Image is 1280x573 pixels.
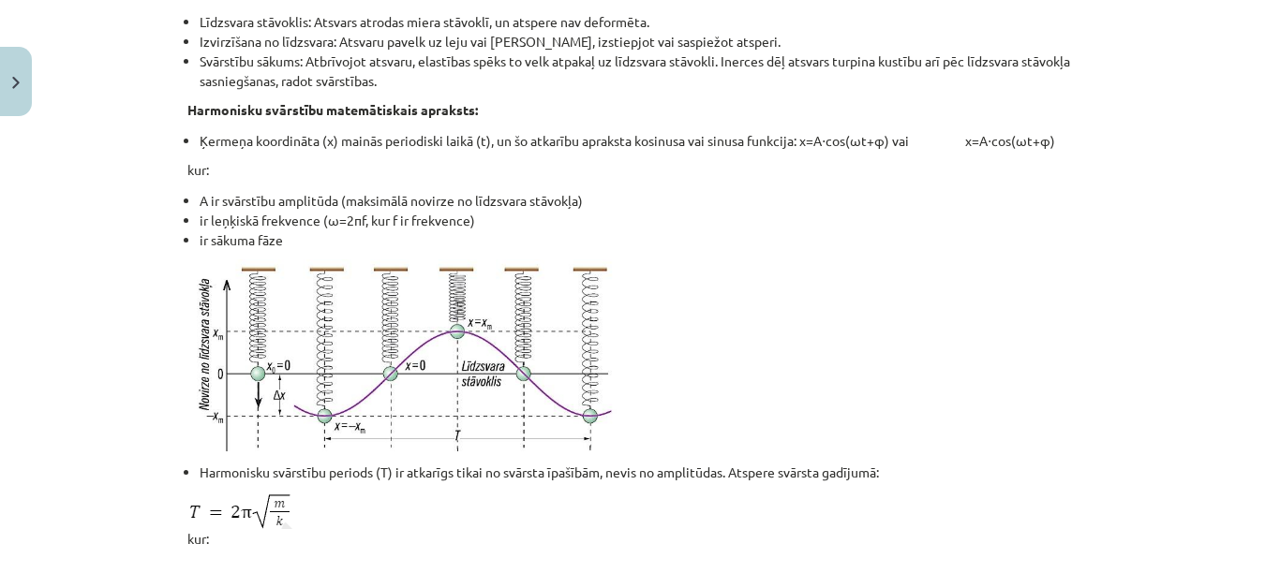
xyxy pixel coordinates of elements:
[200,211,1093,230] li: ir leņķiskā frekvence (ω=2πf, kur f ir frekvence)
[200,12,1093,32] li: Līdzsvara stāvoklis: Atsvars atrodas miera stāvoklī, un atspere nav deformēta.
[187,160,1093,180] p: kur:
[200,131,1093,151] li: Ķermeņa koordināta (x) mainās periodiski laikā (t), un šo atkarību apraksta kosinusa vai sinusa f...
[187,101,478,118] strong: Harmonisku svārstību matemātiskais apraksts:
[187,259,620,451] img: A diagram of a graph Description automatically generated
[200,191,1093,211] li: A ir svārstību amplitūda (maksimālā novirze no līdzsvara stāvokļa)
[12,77,20,89] img: icon-close-lesson-0947bae3869378f0d4975bcd49f059093ad1ed9edebbc8119c70593378902aed.svg
[200,463,1093,482] li: Harmonisku svārstību periods (T) ir atkarīgs tikai no svārsta īpašībām, nevis no amplitūdas. Atsp...
[200,230,1093,250] li: ir sākuma fāze
[200,51,1093,91] li: Svārstību sākums: Atbrīvojot atsvaru, elastības spēks to velk atpakaļ uz līdzsvara stāvokli. Iner...
[200,32,1093,51] li: Izvirzīšana no līdzsvara: Atsvaru pavelk uz leju vai [PERSON_NAME], izstiepjot vai saspiežot atsp...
